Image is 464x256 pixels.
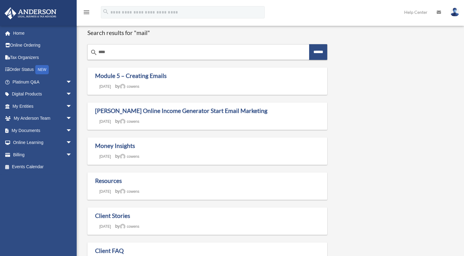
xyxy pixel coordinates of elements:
[120,84,140,89] a: cowens
[95,247,124,254] a: Client FAQ
[102,8,109,15] i: search
[95,84,115,89] a: [DATE]
[66,137,78,149] span: arrow_drop_down
[4,112,81,125] a: My Anderson Teamarrow_drop_down
[4,137,81,149] a: Online Learningarrow_drop_down
[95,224,115,229] a: [DATE]
[66,124,78,137] span: arrow_drop_down
[115,224,139,229] span: by
[115,84,139,89] span: by
[66,100,78,113] span: arrow_drop_down
[66,76,78,88] span: arrow_drop_down
[95,154,115,159] a: [DATE]
[90,49,98,56] i: search
[120,189,140,194] a: cowens
[87,29,327,37] h1: Search results for "mail"
[95,189,115,194] a: [DATE]
[83,11,90,16] a: menu
[3,7,58,19] img: Anderson Advisors Platinum Portal
[450,8,459,17] img: User Pic
[115,119,139,124] span: by
[4,124,81,137] a: My Documentsarrow_drop_down
[4,100,81,112] a: My Entitiesarrow_drop_down
[4,64,81,76] a: Order StatusNEW
[4,39,81,52] a: Online Ordering
[95,177,122,184] a: Resources
[66,112,78,125] span: arrow_drop_down
[115,154,139,159] span: by
[66,88,78,101] span: arrow_drop_down
[66,149,78,161] span: arrow_drop_down
[4,76,81,88] a: Platinum Q&Aarrow_drop_down
[4,51,81,64] a: Tax Organizers
[35,65,49,74] div: NEW
[120,119,140,124] a: cowens
[4,149,81,161] a: Billingarrow_drop_down
[4,27,78,39] a: Home
[120,224,140,229] a: cowens
[4,161,81,173] a: Events Calendar
[120,154,140,159] a: cowens
[115,189,139,194] span: by
[95,119,115,124] a: [DATE]
[95,107,267,114] a: [PERSON_NAME] Online Income Generator Start Email Marketing
[83,9,90,16] i: menu
[95,72,167,79] a: Module 5 – Creating Emails
[95,142,135,149] a: Money Insights
[95,212,130,219] a: Client Stories
[4,88,81,100] a: Digital Productsarrow_drop_down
